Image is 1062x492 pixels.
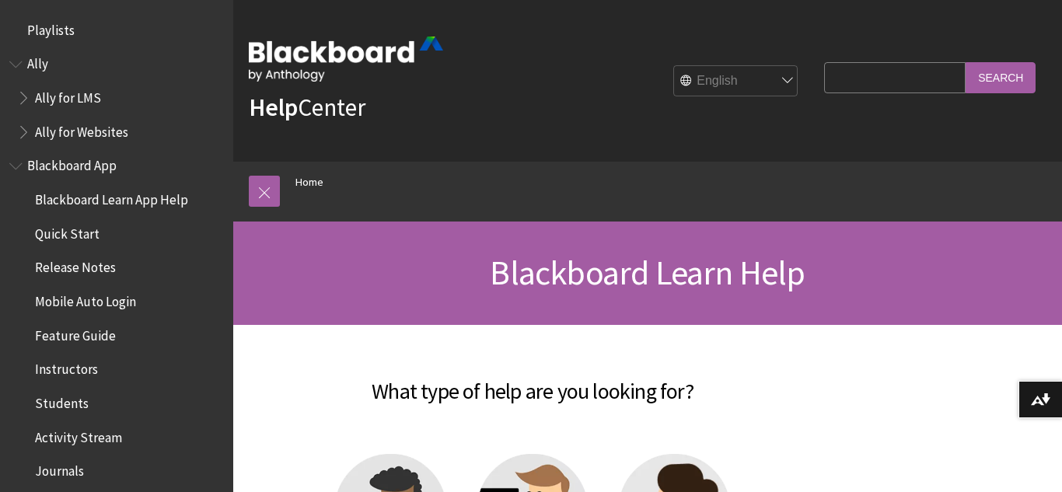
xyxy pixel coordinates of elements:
[35,187,188,208] span: Blackboard Learn App Help
[249,92,298,123] strong: Help
[27,51,48,72] span: Ally
[295,173,323,192] a: Home
[27,17,75,38] span: Playlists
[490,251,805,294] span: Blackboard Learn Help
[249,356,816,407] h2: What type of help are you looking for?
[674,66,798,97] select: Site Language Selector
[35,459,84,480] span: Journals
[35,357,98,378] span: Instructors
[966,62,1036,92] input: Search
[249,92,365,123] a: HelpCenter
[35,255,116,276] span: Release Notes
[35,424,122,445] span: Activity Stream
[35,119,128,140] span: Ally for Websites
[35,85,101,106] span: Ally for LMS
[9,51,224,145] nav: Book outline for Anthology Ally Help
[35,323,116,344] span: Feature Guide
[27,153,117,174] span: Blackboard App
[249,37,443,82] img: Blackboard by Anthology
[9,17,224,44] nav: Book outline for Playlists
[35,390,89,411] span: Students
[35,221,100,242] span: Quick Start
[35,288,136,309] span: Mobile Auto Login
